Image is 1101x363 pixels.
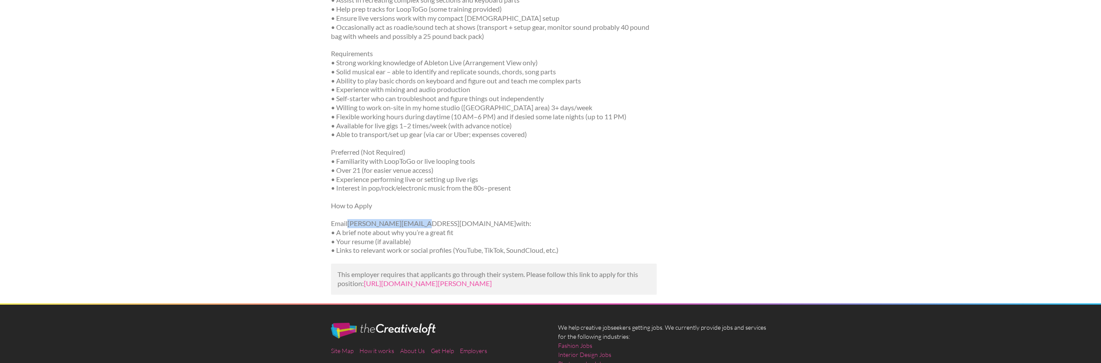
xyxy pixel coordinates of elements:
p: This employer requires that applicants go through their system. Please follow this link to apply ... [337,270,650,288]
a: About Us [400,347,425,354]
a: Employers [460,347,487,354]
p: Email [PERSON_NAME][EMAIL_ADDRESS][DOMAIN_NAME] with: • A brief note about why you’re a great fit... [331,219,657,255]
a: [URL][DOMAIN_NAME][PERSON_NAME] [364,279,492,287]
p: How to Apply [331,201,657,210]
a: How it works [360,347,394,354]
a: Get Help [431,347,454,354]
a: Site Map [331,347,353,354]
a: Fashion Jobs [558,341,592,350]
img: The Creative Loft [331,323,436,338]
a: Interior Design Jobs [558,350,611,359]
p: Preferred (Not Required) • Familiarity with LoopToGo or live looping tools • Over 21 (for easier ... [331,148,657,193]
p: Requirements • Strong working knowledge of Ableton Live (Arrangement View only) • Solid musical e... [331,49,657,139]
